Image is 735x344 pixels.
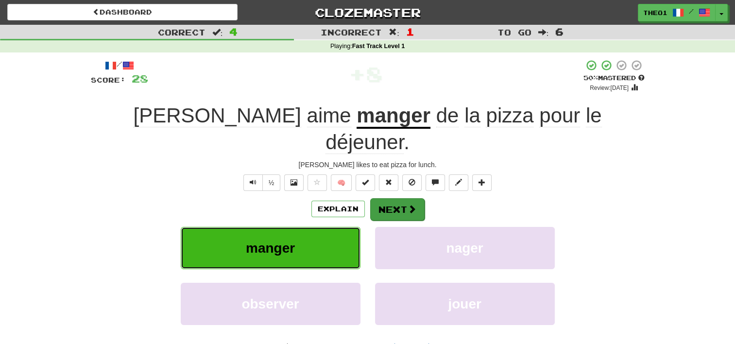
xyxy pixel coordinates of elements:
button: Reset to 0% Mastered (alt+r) [379,174,398,191]
button: manger [181,227,360,269]
button: Explain [311,201,365,217]
span: . [325,104,601,154]
div: Mastered [583,74,645,83]
button: Show image (alt+x) [284,174,304,191]
button: 🧠 [331,174,352,191]
span: pour [539,104,580,127]
span: 28 [132,72,148,85]
u: manger [357,104,430,129]
span: jouer [448,296,481,311]
span: la [464,104,480,127]
span: : [212,28,223,36]
a: Clozemaster [252,4,482,21]
span: / [689,8,694,15]
span: 4 [229,26,238,37]
span: Correct [158,27,205,37]
span: observer [241,296,299,311]
span: 50 % [583,74,598,82]
div: [PERSON_NAME] likes to eat pizza for lunch. [91,160,645,170]
button: Ignore sentence (alt+i) [402,174,422,191]
div: / [91,59,148,71]
span: : [538,28,549,36]
small: Review: [DATE] [590,85,629,91]
a: Theo1 / [638,4,716,21]
button: Set this sentence to 100% Mastered (alt+m) [356,174,375,191]
span: 1 [406,26,414,37]
a: Dashboard [7,4,238,20]
span: 8 [366,62,383,86]
span: [PERSON_NAME] [133,104,301,127]
button: jouer [375,283,555,325]
strong: Fast Track Level 1 [352,43,405,50]
button: Discuss sentence (alt+u) [426,174,445,191]
span: nager [446,241,483,256]
button: observer [181,283,360,325]
button: Favorite sentence (alt+f) [308,174,327,191]
span: aime [307,104,351,127]
button: Next [370,198,425,221]
div: Text-to-speech controls [241,174,281,191]
span: déjeuner [325,131,404,154]
button: Edit sentence (alt+d) [449,174,468,191]
button: ½ [262,174,281,191]
span: + [349,59,366,88]
button: nager [375,227,555,269]
span: le [586,104,602,127]
button: Play sentence audio (ctl+space) [243,174,263,191]
span: Score: [91,76,126,84]
span: de [436,104,459,127]
span: To go [497,27,531,37]
span: manger [246,241,295,256]
span: 6 [555,26,564,37]
span: Incorrect [321,27,382,37]
span: : [389,28,399,36]
button: Add to collection (alt+a) [472,174,492,191]
span: pizza [486,104,533,127]
span: Theo1 [643,8,667,17]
